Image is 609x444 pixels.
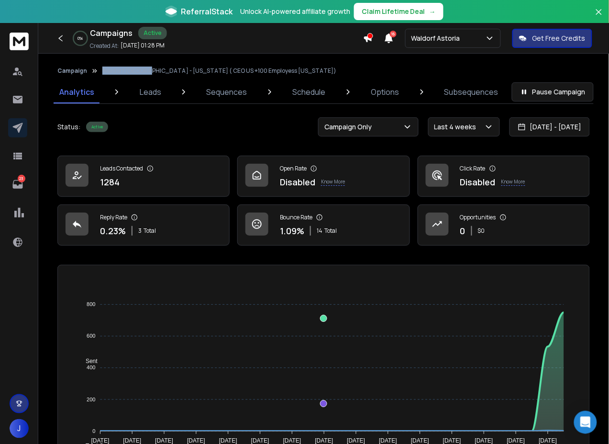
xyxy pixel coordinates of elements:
[287,80,331,103] a: Schedule
[57,156,230,197] a: Leads Contacted1284
[207,86,247,98] p: Sequences
[90,42,119,50] p: Created At:
[292,86,325,98] p: Schedule
[478,227,485,235] p: $ 0
[280,175,315,189] p: Disabled
[237,156,410,197] a: Open RateDisabledKnow More
[100,214,127,221] p: Reply Rate
[411,34,464,43] p: Waldorf Astoria
[140,86,161,98] p: Leads
[87,302,95,307] tspan: 800
[280,214,312,221] p: Bounce Rate
[54,80,100,103] a: Analytics
[418,156,590,197] a: Click RateDisabledKnow More
[390,31,397,37] span: 16
[201,80,253,103] a: Sequences
[321,178,345,186] p: Know More
[280,224,304,238] p: 1.09 %
[181,6,233,17] span: ReferralStack
[501,178,525,186] p: Know More
[78,358,98,364] span: Sent
[324,122,376,132] p: Campaign Only
[434,122,480,132] p: Last 4 weeks
[460,165,486,172] p: Click Rate
[87,333,95,339] tspan: 600
[86,122,108,132] div: Active
[460,224,465,238] p: 0
[134,80,167,103] a: Leads
[429,7,436,16] span: →
[10,419,29,438] button: J
[57,122,80,132] p: Status:
[240,7,350,16] p: Unlock AI-powered affiliate growth
[324,227,337,235] span: Total
[87,365,95,371] tspan: 400
[512,82,594,102] button: Pause Campaign
[365,80,405,103] a: Options
[280,165,307,172] p: Open Rate
[100,175,120,189] p: 1284
[532,34,586,43] p: Get Free Credits
[354,3,443,20] button: Claim Lifetime Deal→
[593,6,605,29] button: Close banner
[512,29,592,48] button: Get Free Credits
[100,165,143,172] p: Leads Contacted
[78,35,83,41] p: 0 %
[138,227,142,235] span: 3
[121,42,165,49] p: [DATE] 01:28 PM
[102,67,336,75] p: Waldorf [GEOGRAPHIC_DATA] - [US_STATE] ( CEO US +100 Employess [US_STATE])
[18,175,25,182] p: 23
[317,227,322,235] span: 14
[460,214,496,221] p: Opportunities
[144,227,156,235] span: Total
[460,175,496,189] p: Disabled
[444,86,498,98] p: Subsequences
[87,397,95,402] tspan: 200
[138,27,167,39] div: Active
[574,411,597,434] div: Open Intercom Messenger
[92,428,95,434] tspan: 0
[418,205,590,246] a: Opportunities0$0
[439,80,504,103] a: Subsequences
[237,205,410,246] a: Bounce Rate1.09%14Total
[57,67,87,75] button: Campaign
[100,224,126,238] p: 0.23 %
[509,117,590,137] button: [DATE] - [DATE]
[8,175,27,194] a: 23
[371,86,399,98] p: Options
[90,27,133,39] h1: Campaigns
[59,86,94,98] p: Analytics
[57,205,230,246] a: Reply Rate0.23%3Total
